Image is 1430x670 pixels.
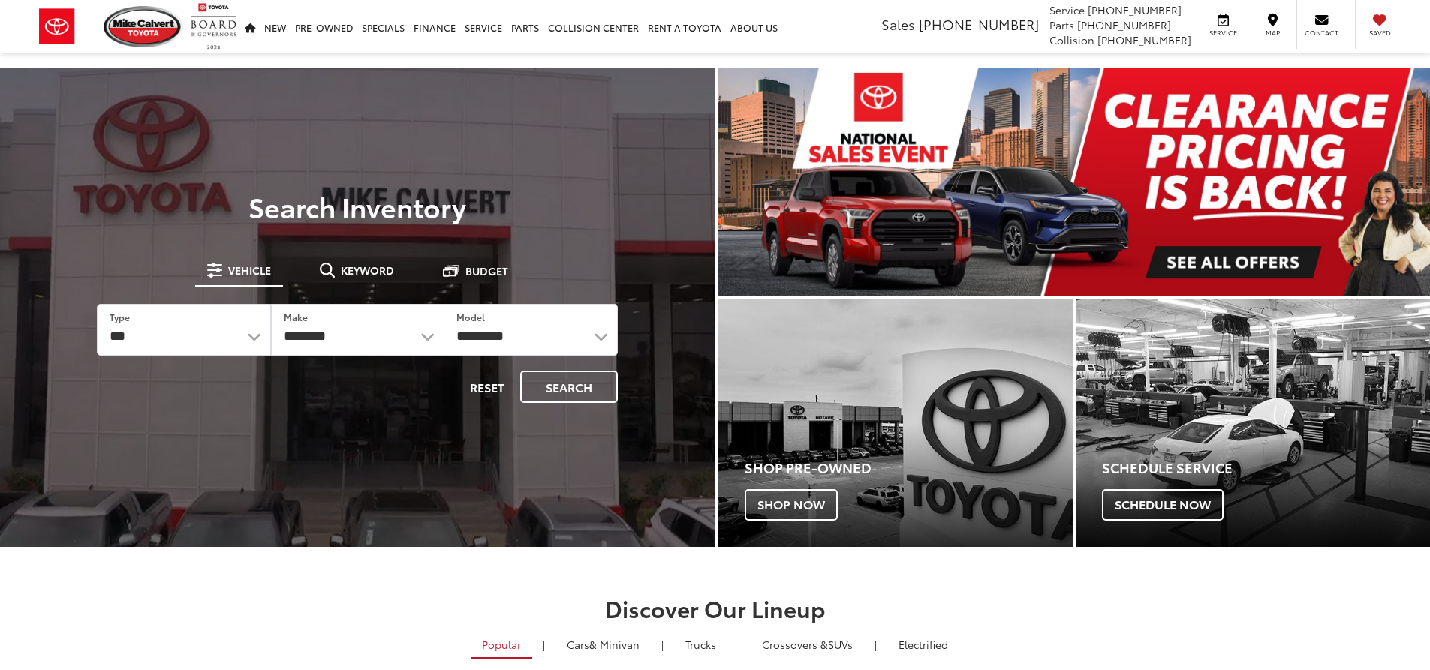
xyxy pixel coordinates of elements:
[539,637,549,652] li: |
[284,311,308,323] label: Make
[1097,32,1191,47] span: [PHONE_NUMBER]
[658,637,667,652] li: |
[745,461,1073,476] h4: Shop Pre-Owned
[1102,461,1430,476] h4: Schedule Service
[674,632,727,657] a: Trucks
[520,371,618,403] button: Search
[1088,2,1182,17] span: [PHONE_NUMBER]
[762,637,828,652] span: Crossovers &
[919,14,1039,34] span: [PHONE_NUMBER]
[1076,299,1430,547] div: Toyota
[186,596,1245,620] h2: Discover Our Lineup
[718,299,1073,547] div: Toyota
[1077,17,1171,32] span: [PHONE_NUMBER]
[881,14,915,34] span: Sales
[1102,489,1224,521] span: Schedule Now
[104,6,183,47] img: Mike Calvert Toyota
[871,637,881,652] li: |
[465,266,508,276] span: Budget
[718,299,1073,547] a: Shop Pre-Owned Shop Now
[63,191,652,221] h3: Search Inventory
[887,632,959,657] a: Electrified
[228,265,271,275] span: Vehicle
[457,371,517,403] button: Reset
[471,632,532,659] a: Popular
[341,265,394,275] span: Keyword
[1363,28,1396,38] span: Saved
[734,637,744,652] li: |
[456,311,485,323] label: Model
[745,489,838,521] span: Shop Now
[555,632,651,657] a: Cars
[1206,28,1240,38] span: Service
[110,311,130,323] label: Type
[1049,17,1074,32] span: Parts
[589,637,640,652] span: & Minivan
[751,632,864,657] a: SUVs
[1076,299,1430,547] a: Schedule Service Schedule Now
[1256,28,1289,38] span: Map
[1049,2,1085,17] span: Service
[1305,28,1338,38] span: Contact
[1049,32,1094,47] span: Collision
